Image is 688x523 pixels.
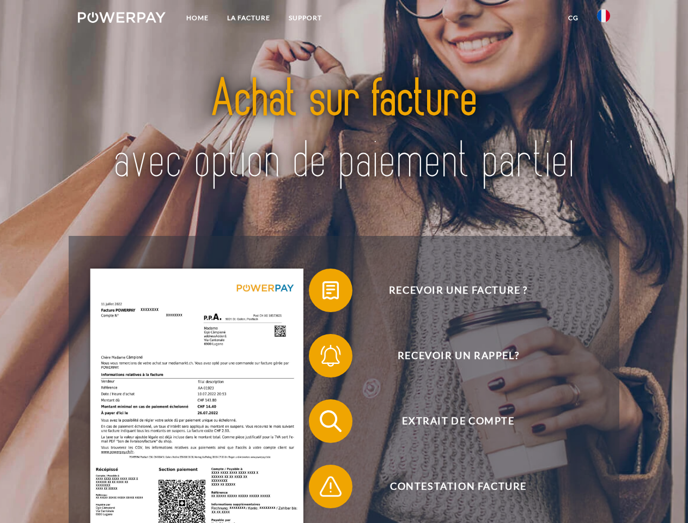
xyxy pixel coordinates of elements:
[78,12,166,23] img: logo-powerpay-white.svg
[325,465,592,508] span: Contestation Facture
[309,269,592,312] button: Recevoir une facture ?
[325,269,592,312] span: Recevoir une facture ?
[325,399,592,443] span: Extrait de compte
[309,334,592,378] button: Recevoir un rappel?
[317,342,344,369] img: qb_bell.svg
[597,9,610,22] img: fr
[309,465,592,508] button: Contestation Facture
[317,408,344,435] img: qb_search.svg
[559,8,588,28] a: CG
[309,399,592,443] button: Extrait de compte
[317,277,344,304] img: qb_bill.svg
[218,8,279,28] a: LA FACTURE
[325,334,592,378] span: Recevoir un rappel?
[104,52,584,209] img: title-powerpay_fr.svg
[279,8,331,28] a: Support
[317,473,344,500] img: qb_warning.svg
[177,8,218,28] a: Home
